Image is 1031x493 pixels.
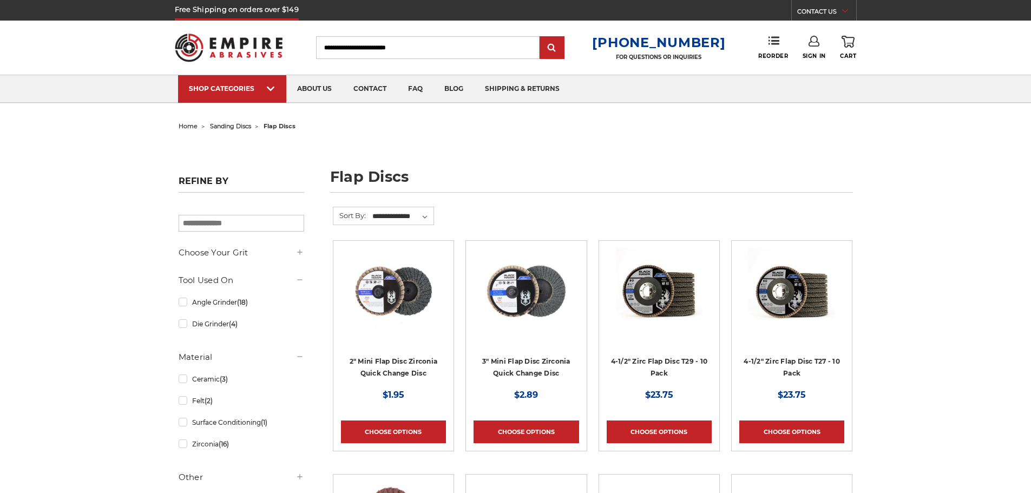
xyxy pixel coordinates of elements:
[514,390,538,400] span: $2.89
[840,52,856,60] span: Cart
[179,370,304,389] a: Ceramic(3)
[264,122,295,130] span: flap discs
[474,248,579,353] a: BHA 3" Quick Change 60 Grit Flap Disc for Fine Grinding and Finishing
[179,471,304,484] h5: Other
[482,357,570,378] a: 3" Mini Flap Disc Zirconia Quick Change Disc
[840,36,856,60] a: Cart
[541,37,563,59] input: Submit
[179,176,304,193] h5: Refine by
[739,420,844,443] a: Choose Options
[758,52,788,60] span: Reorder
[592,54,725,61] p: FOR QUESTIONS OR INQUIRIES
[434,75,474,103] a: blog
[179,435,304,453] a: Zirconia(16)
[611,357,708,378] a: 4-1/2" Zirc Flap Disc T29 - 10 Pack
[744,357,840,378] a: 4-1/2" Zirc Flap Disc T27 - 10 Pack
[778,390,806,400] span: $23.75
[343,75,397,103] a: contact
[474,75,570,103] a: shipping & returns
[229,320,238,328] span: (4)
[210,122,251,130] a: sanding discs
[341,420,446,443] a: Choose Options
[645,390,673,400] span: $23.75
[341,248,446,353] a: Black Hawk Abrasives 2-inch Zirconia Flap Disc with 60 Grit Zirconia for Smooth Finishing
[286,75,343,103] a: about us
[205,397,213,405] span: (2)
[803,52,826,60] span: Sign In
[179,274,304,287] h5: Tool Used On
[592,35,725,50] a: [PHONE_NUMBER]
[179,246,304,259] h5: Choose Your Grit
[179,314,304,333] a: Die Grinder(4)
[261,418,267,426] span: (1)
[189,84,275,93] div: SHOP CATEGORIES
[607,420,712,443] a: Choose Options
[179,293,304,312] a: Angle Grinder(18)
[397,75,434,103] a: faq
[739,248,844,353] a: Black Hawk 4-1/2" x 7/8" Flap Disc Type 27 - 10 Pack
[220,375,228,383] span: (3)
[483,248,569,335] img: BHA 3" Quick Change 60 Grit Flap Disc for Fine Grinding and Finishing
[179,391,304,410] a: Felt(2)
[237,298,248,306] span: (18)
[179,122,198,130] a: home
[607,248,712,353] a: 4.5" Black Hawk Zirconia Flap Disc 10 Pack
[175,27,283,69] img: Empire Abrasives
[758,36,788,59] a: Reorder
[350,357,438,378] a: 2" Mini Flap Disc Zirconia Quick Change Disc
[179,413,304,432] a: Surface Conditioning(1)
[330,169,853,193] h1: flap discs
[383,390,404,400] span: $1.95
[350,248,437,335] img: Black Hawk Abrasives 2-inch Zirconia Flap Disc with 60 Grit Zirconia for Smooth Finishing
[616,248,702,335] img: 4.5" Black Hawk Zirconia Flap Disc 10 Pack
[797,5,856,21] a: CONTACT US
[219,440,229,448] span: (16)
[371,208,434,225] select: Sort By:
[179,351,304,364] h5: Material
[333,207,366,224] label: Sort By:
[748,248,835,335] img: Black Hawk 4-1/2" x 7/8" Flap Disc Type 27 - 10 Pack
[474,420,579,443] a: Choose Options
